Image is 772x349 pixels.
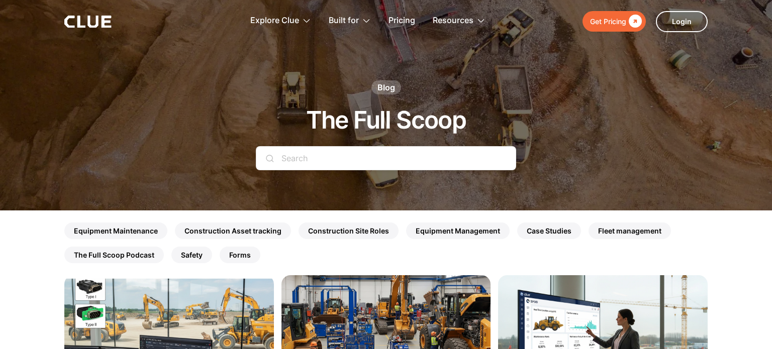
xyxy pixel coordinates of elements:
div: Get Pricing [590,15,626,28]
a: Safety [171,247,212,263]
img: search icon [266,154,274,162]
a: Equipment Maintenance [64,222,167,239]
a: Get Pricing [583,11,646,32]
a: Construction Asset tracking [175,222,291,239]
div: Built for [329,5,359,37]
a: Case Studies [517,222,581,239]
div: Blog [377,82,395,93]
div:  [626,15,642,28]
div: Resources [433,5,473,37]
a: Login [656,11,708,32]
input: Search [256,146,516,170]
a: Equipment Management [406,222,510,239]
a: Forms [220,247,260,263]
a: The Full Scoop Podcast [64,247,164,263]
a: Construction Site Roles [299,222,399,239]
a: Fleet management [589,222,671,239]
h1: The Full Scoop [306,107,466,134]
div: Explore Clue [250,5,299,37]
a: Pricing [389,5,415,37]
